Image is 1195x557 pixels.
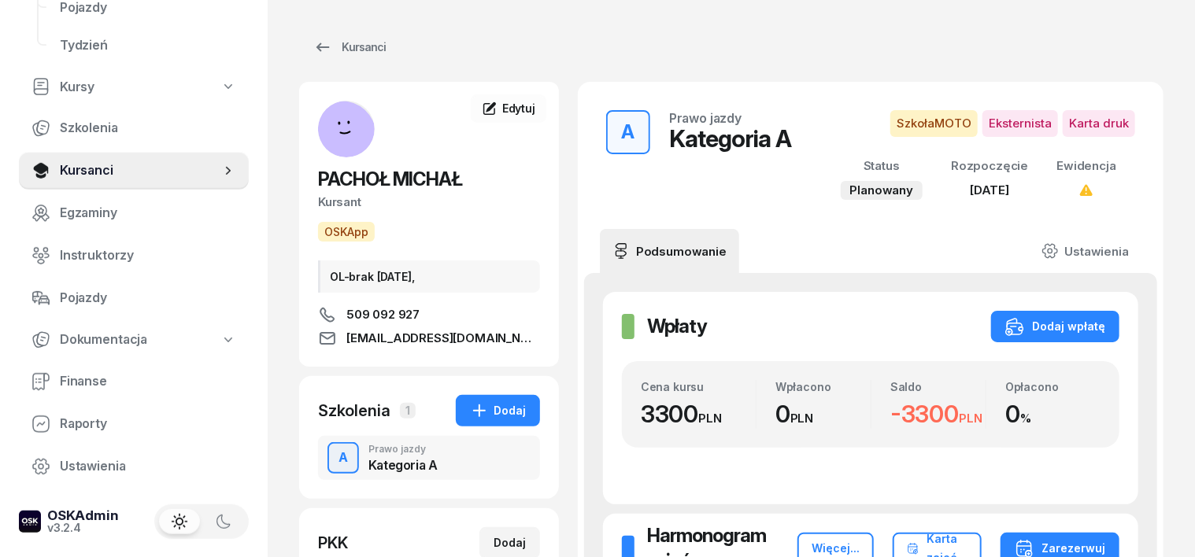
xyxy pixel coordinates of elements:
[775,400,871,429] div: 0
[318,436,540,480] button: APrawo jazdyKategoria A
[470,401,526,420] div: Dodaj
[890,380,986,393] div: Saldo
[318,222,375,242] button: OSKApp
[318,260,540,293] div: OL-brak [DATE],
[19,237,249,275] a: Instruktorzy
[841,181,923,200] div: Planowany
[1063,110,1135,137] span: Karta druk
[890,110,978,137] span: SzkołaMOTO
[19,405,249,443] a: Raporty
[318,305,540,324] a: 509 092 927
[346,305,420,324] span: 509 092 927
[970,183,1009,197] span: [DATE]
[502,101,535,115] span: Edytuj
[669,112,742,124] div: Prawo jazdy
[641,400,756,429] div: 3300
[60,245,236,266] span: Instruktorzy
[641,380,756,393] div: Cena kursu
[19,194,249,232] a: Egzaminy
[400,403,416,419] span: 1
[959,411,982,426] small: PLN
[368,459,438,471] div: Kategoria A
[327,442,359,474] button: A
[890,110,1135,137] button: SzkołaMOTOEksternistaKarta druk
[890,400,986,429] div: -3300
[60,160,220,181] span: Kursanci
[60,371,236,392] span: Finanse
[318,329,540,348] a: [EMAIL_ADDRESS][DOMAIN_NAME]
[60,203,236,223] span: Egzaminy
[1029,229,1141,273] a: Ustawienia
[600,229,739,273] a: Podsumowanie
[19,448,249,485] a: Ustawienia
[1056,156,1116,176] div: Ewidencja
[19,511,41,533] img: logo-xs-dark@2x.png
[951,156,1028,176] div: Rozpoczęcie
[19,109,249,147] a: Szkolenia
[982,110,1058,137] span: Eksternista
[318,192,540,212] div: Kursant
[332,444,354,471] div: A
[60,77,94,98] span: Kursy
[669,124,791,153] div: Kategoria A
[19,279,249,317] a: Pojazdy
[698,411,722,426] small: PLN
[60,288,236,308] span: Pojazdy
[1005,380,1101,393] div: Opłacono
[299,31,400,63] a: Kursanci
[1005,400,1101,429] div: 0
[60,35,236,56] span: Tydzień
[471,94,546,123] a: Edytuj
[19,322,249,358] a: Dokumentacja
[19,69,249,105] a: Kursy
[318,400,390,422] div: Szkolenia
[775,380,871,393] div: Wpłacono
[318,168,462,190] span: PACHOŁ MICHAŁ
[60,330,147,350] span: Dokumentacja
[19,152,249,190] a: Kursanci
[47,509,119,522] div: OSKAdmin
[47,522,119,533] div: v3.2.4
[60,414,236,434] span: Raporty
[47,27,249,65] a: Tydzień
[60,118,236,138] span: Szkolenia
[494,533,526,552] div: Dodaj
[991,311,1119,342] button: Dodaj wpłatę
[318,532,348,554] div: PKK
[1020,411,1031,426] small: %
[456,395,540,426] button: Dodaj
[19,363,249,400] a: Finanse
[1005,317,1105,336] div: Dodaj wpłatę
[647,314,707,339] h2: Wpłaty
[841,156,923,176] div: Status
[60,456,236,477] span: Ustawienia
[313,38,386,57] div: Kursanci
[790,411,814,426] small: PLN
[368,444,438,454] div: Prawo jazdy
[606,110,650,154] button: A
[616,116,642,148] div: A
[346,329,540,348] span: [EMAIL_ADDRESS][DOMAIN_NAME]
